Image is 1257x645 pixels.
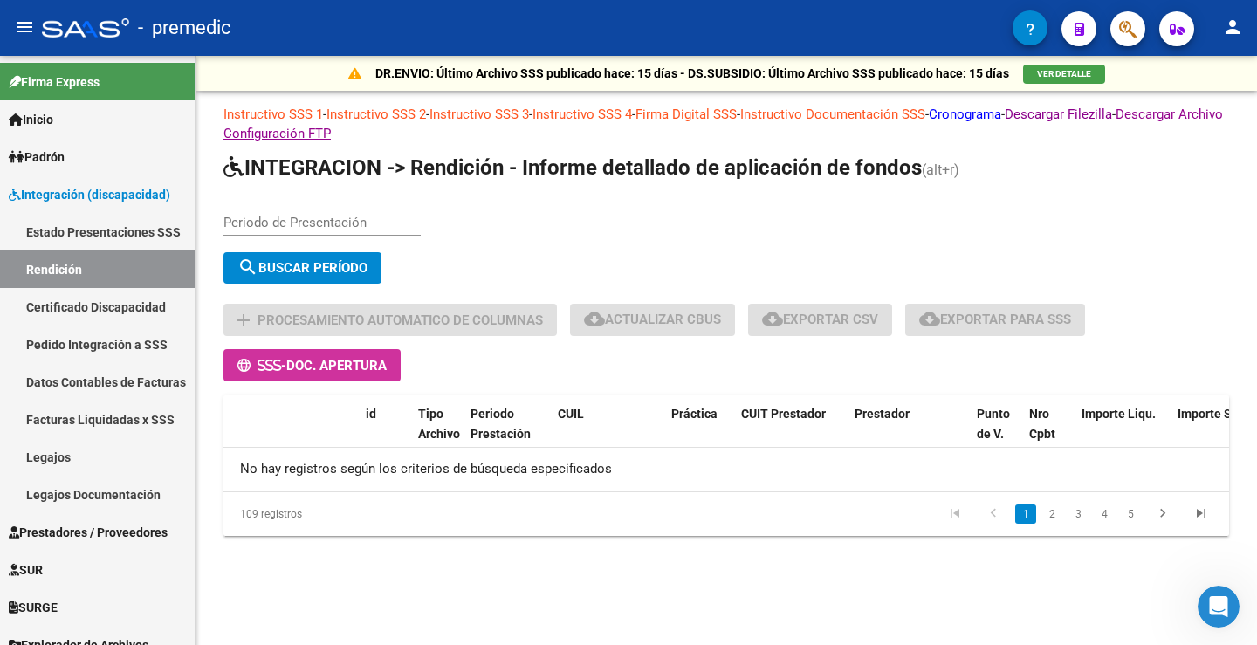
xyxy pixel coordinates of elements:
a: Instructivo Documentación SSS [740,106,925,122]
li: page 1 [1013,499,1039,529]
span: Buscar Período [237,260,367,276]
datatable-header-cell: Práctica [664,395,734,472]
datatable-header-cell: CUIT Prestador [734,395,848,472]
datatable-header-cell: id [359,395,411,472]
mat-icon: menu [14,17,35,38]
mat-icon: cloud_download [762,308,783,329]
a: Instructivo SSS 1 [223,106,323,122]
mat-icon: add [233,310,254,331]
a: Instructivo SSS 2 [326,106,426,122]
mat-icon: person [1222,17,1243,38]
li: page 5 [1117,499,1144,529]
li: page 3 [1065,499,1091,529]
li: page 4 [1091,499,1117,529]
mat-icon: cloud_download [584,308,605,329]
datatable-header-cell: Tipo Archivo [411,395,464,472]
span: Nro Cpbt [1029,407,1055,441]
datatable-header-cell: Importe Liqu. [1075,395,1171,472]
mat-icon: cloud_download [919,308,940,329]
span: Procesamiento automatico de columnas [258,312,543,328]
span: Actualizar CBUs [584,312,721,327]
button: -Doc. Apertura [223,349,401,381]
a: go to last page [1185,504,1218,524]
button: Exportar para SSS [905,304,1085,336]
datatable-header-cell: Periodo Prestación [464,395,551,472]
span: SURGE [9,598,58,617]
span: Inicio [9,110,53,129]
span: id [366,407,376,421]
span: Prestador [855,407,910,421]
button: Exportar CSV [748,304,892,336]
span: Importe Liqu. [1082,407,1156,421]
span: - [237,358,286,374]
datatable-header-cell: Punto de V. [970,395,1022,472]
span: VER DETALLE [1037,69,1091,79]
datatable-header-cell: Prestador [848,395,970,472]
span: Práctica [671,407,718,421]
a: Cronograma [929,106,1001,122]
a: Instructivo SSS 4 [532,106,632,122]
mat-icon: search [237,257,258,278]
span: INTEGRACION -> Rendición - Informe detallado de aplicación de fondos [223,155,922,180]
button: VER DETALLE [1023,65,1105,84]
span: Doc. Apertura [286,358,387,374]
li: page 2 [1039,499,1065,529]
datatable-header-cell: CUIL [551,395,664,472]
span: - premedic [138,9,231,47]
span: Exportar CSV [762,312,878,327]
button: Procesamiento automatico de columnas [223,304,557,336]
button: Actualizar CBUs [570,304,735,336]
button: Buscar Período [223,252,381,284]
span: Padrón [9,148,65,167]
span: (alt+r) [922,161,959,178]
a: 1 [1015,504,1036,524]
datatable-header-cell: Nro Cpbt [1022,395,1075,472]
p: DR.ENVIO: Último Archivo SSS publicado hace: 15 días - DS.SUBSIDIO: Último Archivo SSS publicado ... [375,64,1009,83]
span: Tipo Archivo [418,407,460,441]
span: Importe Solic. [1178,407,1255,421]
a: Firma Digital SSS [635,106,737,122]
a: go to previous page [977,504,1010,524]
span: Prestadores / Proveedores [9,523,168,542]
span: Firma Express [9,72,100,92]
span: CUIL [558,407,584,421]
iframe: Intercom live chat [1198,586,1240,628]
a: Instructivo SSS 3 [429,106,529,122]
a: 5 [1120,504,1141,524]
div: 109 registros [223,492,422,536]
span: SUR [9,560,43,580]
span: CUIT Prestador [741,407,826,421]
a: go to next page [1146,504,1179,524]
p: - - - - - - - - [223,105,1229,143]
span: Exportar para SSS [919,312,1071,327]
span: Integración (discapacidad) [9,185,170,204]
a: 3 [1068,504,1089,524]
div: No hay registros según los criterios de búsqueda especificados [223,448,1229,491]
a: Descargar Filezilla [1005,106,1112,122]
a: 2 [1041,504,1062,524]
span: Periodo Prestación [471,407,531,441]
a: 4 [1094,504,1115,524]
span: Punto de V. [977,407,1010,441]
a: go to first page [938,504,972,524]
